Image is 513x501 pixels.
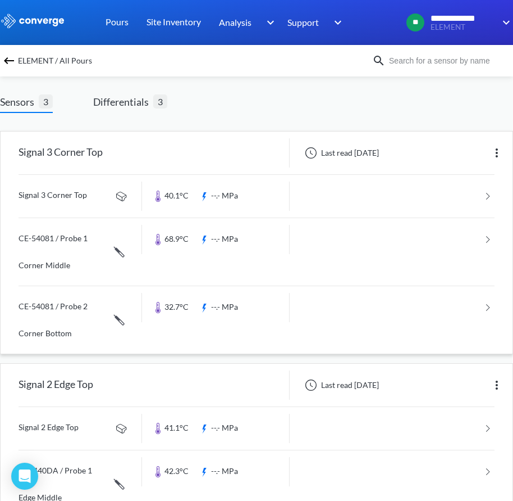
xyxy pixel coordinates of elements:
[39,94,53,109] span: 3
[490,378,503,392] img: more.svg
[299,378,382,392] div: Last read [DATE]
[372,54,386,67] img: icon-search.svg
[93,94,153,110] span: Differentials
[18,53,92,69] span: ELEMENT / All Pours
[259,16,277,29] img: downArrow.svg
[495,16,513,29] img: downArrow.svg
[11,463,38,490] div: Open Intercom Messenger
[219,15,251,29] span: Analysis
[19,138,103,168] div: Signal 3 Corner Top
[299,146,382,160] div: Last read [DATE]
[153,94,167,109] span: 3
[2,54,16,67] img: backspace.svg
[430,23,495,31] span: ELEMENT
[287,15,319,29] span: Support
[386,55,511,67] input: Search for a sensor by name
[490,146,503,160] img: more.svg
[327,16,345,29] img: downArrow.svg
[19,371,93,400] div: Signal 2 Edge Top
